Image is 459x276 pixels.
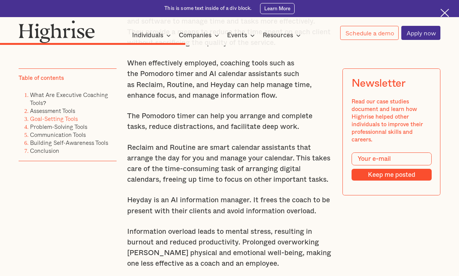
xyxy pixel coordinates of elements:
[30,114,78,123] a: Goal-Setting Tools
[179,31,211,40] div: Companies
[127,195,332,216] p: Heyday is an AI information manager. It frees the coach to be present with their clients and avoi...
[263,31,293,40] div: Resources
[132,31,163,40] div: Individuals
[127,111,332,132] p: The Pomodoro timer can help you arrange and complete tasks, reduce distractions, and facilitate d...
[30,106,75,115] a: Assessment Tools
[340,26,399,40] a: Schedule a demo
[351,152,431,165] input: Your e-mail
[351,169,431,181] input: Keep me posted
[19,20,95,43] img: Highrise logo
[30,130,86,139] a: Communication Tools
[351,152,431,181] form: Modal Form
[30,138,108,147] a: Building Self-Awareness Tools
[227,31,247,40] div: Events
[127,227,332,270] p: Information overload leads to mental stress, resulting in burnout and reduced productivity. Prolo...
[440,9,449,17] img: Cross icon
[263,31,303,40] div: Resources
[19,75,64,82] div: Table of contents
[401,26,440,40] a: Apply now
[30,122,87,131] a: Problem-Solving Tools
[351,98,431,144] div: Read our case studies document and learn how Highrise helped other individuals to improve their p...
[164,5,251,12] div: This is some text inside of a div block.
[260,3,295,14] a: Learn More
[351,78,405,90] div: Newsletter
[132,31,173,40] div: Individuals
[127,143,332,186] p: Reclaim and Routine are smart calendar assistants that arrange the day for you and manage your ca...
[179,31,221,40] div: Companies
[30,91,108,108] a: What Are Executive Coaching Tools?
[127,58,332,101] p: When effectively employed, coaching tools such as the Pomodoro timer and AI calendar assistants s...
[227,31,257,40] div: Events
[30,146,59,155] a: Conclusion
